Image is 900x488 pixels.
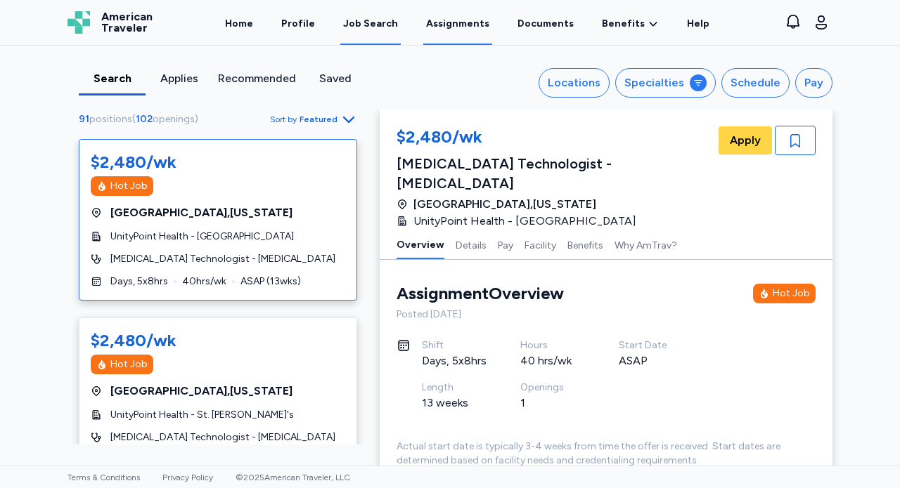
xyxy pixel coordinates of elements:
div: Recommended [218,70,296,87]
button: Overview [397,230,444,259]
div: $2,480/wk [91,151,176,173]
div: [MEDICAL_DATA] Technologist - [MEDICAL_DATA] [397,154,716,193]
div: Posted [DATE] [397,308,816,322]
span: [GEOGRAPHIC_DATA] , [US_STATE] [110,204,292,221]
span: ASAP ( 13 wks) [240,275,301,289]
a: Privacy Policy [162,473,213,482]
div: Saved [307,70,363,87]
span: 40 hrs/wk [182,275,226,289]
a: Job Search [340,1,401,45]
span: Sort by [270,114,297,125]
button: Schedule [721,68,790,98]
span: UnityPoint Health - [GEOGRAPHIC_DATA] [413,213,636,230]
button: Specialties [615,68,716,98]
span: [MEDICAL_DATA] Technologist - [MEDICAL_DATA] [110,252,335,266]
span: Featured [300,114,337,125]
div: Pay [804,74,823,91]
div: 1 [520,395,585,411]
span: openings [153,113,195,125]
button: Locations [539,68,610,98]
div: Length [422,381,487,395]
div: ASAP [619,352,683,369]
span: American Traveler [101,11,153,34]
span: UnityPoint Health - St. [PERSON_NAME]'s [110,408,294,422]
button: Why AmTrav? [615,230,677,259]
span: 91 [79,113,89,125]
a: Terms & Conditions [67,473,140,482]
div: Specialties [624,74,684,91]
span: [MEDICAL_DATA] Technologist - [MEDICAL_DATA] [110,430,335,444]
span: [GEOGRAPHIC_DATA] , [US_STATE] [110,383,292,400]
div: 13 weeks [422,395,487,411]
a: Assignments [423,1,492,45]
div: 40 hrs/wk [520,352,585,369]
div: Actual start date is typically 3-4 weeks from time the offer is received. Start dates are determi... [397,440,816,468]
div: Hours [520,338,585,352]
div: Locations [548,74,600,91]
span: Days, 5x8hrs [110,275,168,289]
div: Start Date [619,338,683,352]
button: Pay [795,68,832,98]
span: © 2025 American Traveler, LLC [236,473,350,482]
div: Hot Job [110,357,148,371]
button: Benefits [567,230,603,259]
span: Benefits [602,17,645,31]
span: Apply [730,132,761,149]
div: Job Search [343,17,398,31]
div: Search [84,70,140,87]
div: Hot Job [773,286,810,301]
button: Details [456,230,487,259]
img: Logo [67,11,90,34]
span: UnityPoint Health - [GEOGRAPHIC_DATA] [110,230,294,244]
div: Openings [520,381,585,395]
button: Facility [525,230,556,259]
div: Assignment Overview [397,282,564,305]
div: Schedule [731,74,780,91]
div: Shift [422,338,487,352]
div: Applies [151,70,207,87]
span: positions [89,113,132,125]
span: 102 [136,113,153,125]
div: Hot Job [110,179,148,193]
a: Benefits [602,17,659,31]
span: [GEOGRAPHIC_DATA] , [US_STATE] [413,196,596,213]
div: ( ) [79,112,204,126]
button: Pay [498,230,513,259]
div: Days, 5x8hrs [422,352,487,369]
div: $2,480/wk [91,329,176,352]
button: Apply [719,126,772,154]
button: Sort byFeatured [270,111,357,128]
div: $2,480/wk [397,126,716,151]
